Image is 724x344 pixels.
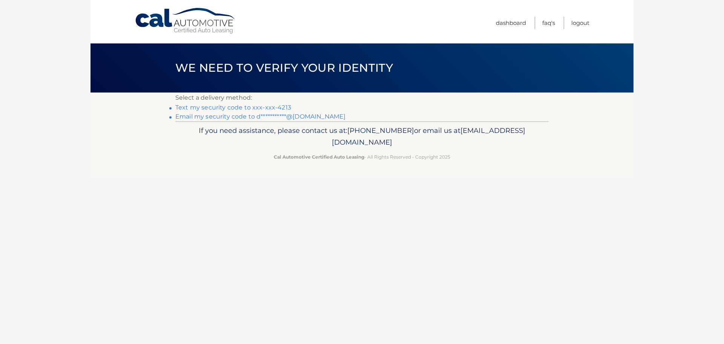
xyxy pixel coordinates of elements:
a: FAQ's [542,17,555,29]
p: If you need assistance, please contact us at: or email us at [180,125,544,149]
span: [PHONE_NUMBER] [347,126,414,135]
a: Dashboard [496,17,526,29]
p: - All Rights Reserved - Copyright 2025 [180,153,544,161]
a: Cal Automotive [135,8,236,34]
a: Logout [571,17,589,29]
strong: Cal Automotive Certified Auto Leasing [274,154,364,160]
a: Text my security code to xxx-xxx-4213 [175,104,291,111]
p: Select a delivery method: [175,93,549,103]
span: We need to verify your identity [175,61,393,75]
